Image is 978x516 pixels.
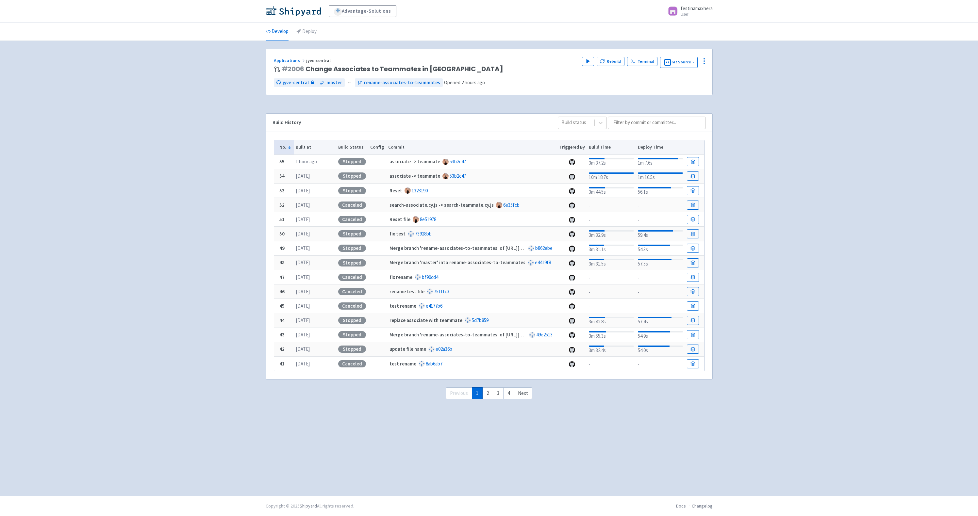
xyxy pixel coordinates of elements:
[582,57,594,66] button: Play
[347,79,352,87] span: ←
[638,315,683,326] div: 57.4s
[390,274,412,280] strong: fix rename
[296,331,310,338] time: [DATE]
[638,344,683,354] div: 54.0s
[472,387,483,399] a: 1
[296,158,317,165] time: 1 hour ago
[589,258,634,268] div: 3m 31.5s
[390,303,416,309] strong: test rename
[386,140,557,154] th: Commit
[296,346,310,352] time: [DATE]
[636,140,685,154] th: Deploy Time
[338,230,366,237] div: Stopped
[422,274,438,280] a: bf90cd4
[338,274,366,281] div: Canceled
[279,144,292,151] button: No.
[503,202,520,208] a: 6e35fcb
[412,187,428,194] a: 1323190
[638,215,683,224] div: -
[557,140,587,154] th: Triggered By
[266,23,289,41] a: Develop
[279,245,285,251] b: 49
[338,245,366,252] div: Stopped
[681,12,713,16] small: User
[390,158,440,165] strong: associate -> teammate
[390,187,402,194] strong: Reset
[589,243,634,253] div: 3m 31.1s
[390,202,494,208] strong: search-associate.cy.js -> search-teammate.cy.js
[282,65,503,73] span: Change Associates to Teammates in [GEOGRAPHIC_DATA]
[279,346,285,352] b: 42
[638,360,683,368] div: -
[493,387,504,399] a: 3
[390,346,426,352] strong: update file name
[638,330,683,340] div: 54.9s
[444,79,485,86] span: Opened
[687,359,699,368] a: Build Details
[390,331,640,338] strong: Merge branch 'rename-associates-to-teammates' of [URL][DOMAIN_NAME] into rename-associates-to-tea...
[329,5,396,17] a: Advantage-Solutions
[589,315,634,326] div: 3m 42.8s
[338,317,366,324] div: Stopped
[296,231,310,237] time: [DATE]
[390,361,416,367] strong: test rename
[282,64,304,73] a: #2006
[638,287,683,296] div: -
[390,231,406,237] strong: fix test
[589,330,634,340] div: 3m 55.3s
[514,387,532,399] a: Next
[664,6,713,16] a: festinamaxhera User
[296,216,310,222] time: [DATE]
[296,202,310,208] time: [DATE]
[317,78,345,87] a: master
[279,202,285,208] b: 52
[296,259,310,266] time: [DATE]
[608,117,706,129] input: Filter by commit or committer...
[279,173,285,179] b: 54
[638,229,683,239] div: 59.4s
[638,273,683,282] div: -
[368,140,386,154] th: Config
[390,259,525,266] strong: Merge branch 'master' into rename-associates-to-teammates
[390,317,462,323] strong: replace associate with teammate
[338,302,366,310] div: Canceled
[355,78,443,87] a: rename-associates-to-teammates
[638,302,683,311] div: -
[589,157,634,167] div: 3m 37.2s
[638,171,683,181] div: 1m 16.5s
[627,57,657,66] a: Terminal
[638,186,683,196] div: 56.1s
[279,331,285,338] b: 43
[279,231,285,237] b: 50
[589,360,634,368] div: -
[687,301,699,311] a: Build Details
[434,288,449,295] a: 751ffc3
[279,274,285,280] b: 47
[687,229,699,238] a: Build Details
[681,5,713,11] span: festinamaxhera
[296,173,310,179] time: [DATE]
[296,288,310,295] time: [DATE]
[687,215,699,224] a: Build Details
[687,273,699,282] a: Build Details
[296,245,310,251] time: [DATE]
[503,387,514,399] a: 4
[687,258,699,267] a: Build Details
[279,158,285,165] b: 55
[338,202,366,209] div: Canceled
[535,245,553,251] a: b862ebe
[279,303,285,309] b: 45
[296,274,310,280] time: [DATE]
[338,172,366,180] div: Stopped
[266,503,354,509] div: Copyright © 2025 All rights reserved.
[589,344,634,354] div: 3m 32.4s
[279,288,285,295] b: 46
[296,23,317,41] a: Deploy
[390,173,440,179] strong: associate -> teammate
[426,303,442,309] a: e4177b6
[338,346,366,353] div: Stopped
[283,79,309,87] span: jyve-central
[589,201,634,210] div: -
[266,6,321,16] img: Shipyard logo
[364,79,440,87] span: rename-associates-to-teammates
